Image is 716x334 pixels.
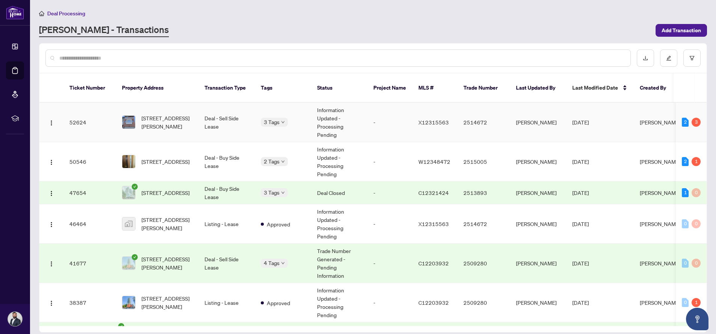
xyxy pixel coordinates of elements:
img: Logo [48,190,54,196]
td: 2509280 [457,244,510,283]
td: - [367,204,412,244]
span: [PERSON_NAME] [640,220,680,227]
span: 3 Tags [264,118,280,126]
span: down [281,191,285,195]
th: MLS # [412,73,457,103]
td: [PERSON_NAME] [510,204,566,244]
div: 0 [692,219,701,228]
button: edit [660,49,677,67]
button: Logo [45,257,57,269]
th: Status [311,73,367,103]
div: 0 [692,188,701,197]
th: Project Name [367,73,412,103]
th: Transaction Type [199,73,255,103]
div: 1 [692,157,701,166]
td: [PERSON_NAME] [510,283,566,322]
span: Approved [267,220,290,228]
span: [STREET_ADDRESS][PERSON_NAME] [141,255,193,271]
span: Add Transaction [662,24,701,36]
span: [STREET_ADDRESS] [141,157,190,166]
span: [PERSON_NAME] [640,119,680,126]
button: Logo [45,297,57,309]
span: [DATE] [572,260,589,267]
td: - [367,181,412,204]
button: Logo [45,156,57,168]
th: Created By [634,73,679,103]
td: Information Updated - Processing Pending [311,142,367,181]
td: Deal - Buy Side Lease [199,181,255,204]
th: Last Updated By [510,73,566,103]
td: Deal Closed [311,181,367,204]
span: down [281,160,285,163]
td: - [367,283,412,322]
img: thumbnail-img [122,217,135,230]
span: check-circle [132,184,138,190]
span: check-circle [132,254,138,260]
img: Logo [48,222,54,228]
img: Logo [48,159,54,165]
th: Last Modified Date [566,73,634,103]
span: [STREET_ADDRESS][PERSON_NAME] [141,294,193,311]
img: thumbnail-img [122,186,135,199]
span: [DATE] [572,220,589,227]
td: 41677 [63,244,116,283]
div: 1 [692,298,701,307]
td: 38387 [63,283,116,322]
div: 0 [692,259,701,268]
span: [DATE] [572,158,589,165]
button: Logo [45,218,57,230]
div: 0 [682,219,689,228]
img: Logo [48,261,54,267]
td: 47654 [63,181,116,204]
span: filter [689,55,695,61]
img: thumbnail-img [122,257,135,270]
td: [PERSON_NAME] [510,181,566,204]
span: [PERSON_NAME] [640,189,680,196]
button: Logo [45,187,57,199]
span: [PERSON_NAME] [640,299,680,306]
button: Logo [45,116,57,128]
span: [STREET_ADDRESS][PERSON_NAME] [141,216,193,232]
span: Last Modified Date [572,84,618,92]
span: [DATE] [572,299,589,306]
div: 1 [682,188,689,197]
div: 2 [682,157,689,166]
span: down [281,261,285,265]
div: 0 [682,259,689,268]
td: Deal - Sell Side Lease [199,103,255,142]
td: Listing - Lease [199,283,255,322]
td: Listing - Lease [199,204,255,244]
span: [DATE] [572,189,589,196]
div: 0 [682,298,689,307]
span: [PERSON_NAME] [640,260,680,267]
td: - [367,142,412,181]
td: 2515005 [457,142,510,181]
img: thumbnail-img [122,116,135,129]
td: 46464 [63,204,116,244]
span: download [643,55,648,61]
button: download [637,49,654,67]
td: 50546 [63,142,116,181]
span: C12321424 [418,189,449,196]
td: 2514672 [457,204,510,244]
td: 2513893 [457,181,510,204]
span: home [39,11,44,16]
span: Deal Processing [47,10,85,17]
span: W12348472 [418,158,450,165]
span: check-circle [118,323,124,329]
span: C12203932 [418,260,449,267]
div: 2 [682,118,689,127]
button: Open asap [686,308,708,330]
img: logo [6,6,24,19]
td: Information Updated - Processing Pending [311,103,367,142]
button: filter [683,49,701,67]
td: 2514672 [457,103,510,142]
span: 4 Tags [264,259,280,267]
img: Profile Icon [8,312,22,326]
td: 2509280 [457,283,510,322]
td: Deal - Buy Side Lease [199,142,255,181]
th: Ticket Number [63,73,116,103]
img: Logo [48,300,54,306]
th: Trade Number [457,73,510,103]
span: 3 Tags [264,188,280,197]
